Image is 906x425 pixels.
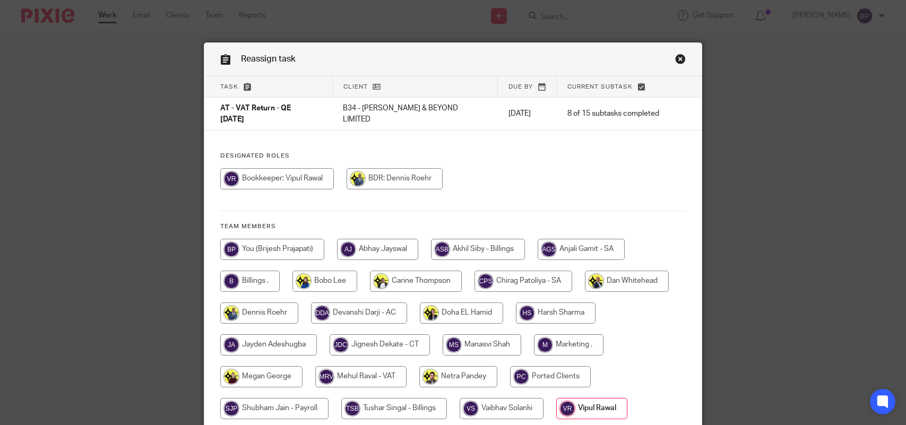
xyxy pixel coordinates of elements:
span: Due by [508,84,533,90]
span: Task [220,84,238,90]
h4: Designated Roles [220,152,686,160]
a: Close this dialog window [675,54,686,68]
span: Reassign task [241,55,296,63]
span: Current subtask [567,84,633,90]
p: [DATE] [508,108,546,119]
p: B34 - [PERSON_NAME] & BEYOND LIMITED [343,103,487,125]
span: AT - VAT Return - QE [DATE] [220,105,291,123]
h4: Team members [220,222,686,231]
td: 8 of 15 subtasks completed [557,98,670,131]
span: Client [343,84,368,90]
